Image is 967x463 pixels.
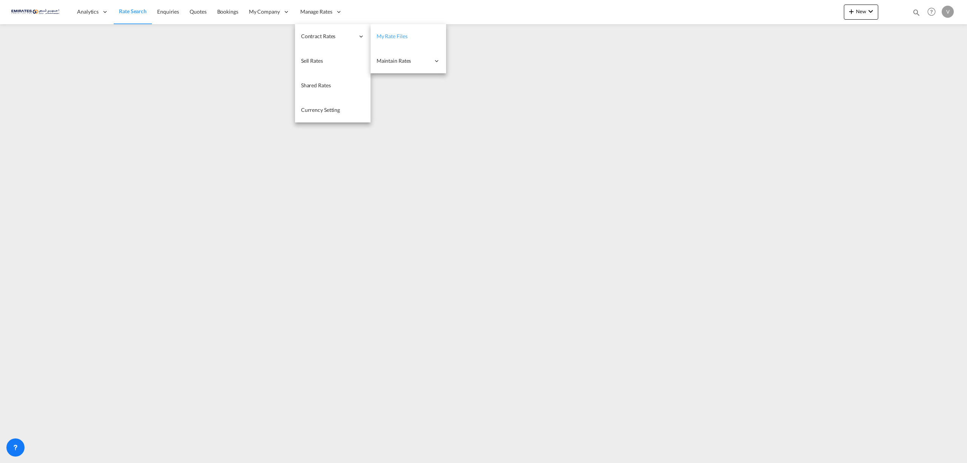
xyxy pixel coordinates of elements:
[301,107,340,113] span: Currency Setting
[295,98,371,122] a: Currency Setting
[847,8,875,14] span: New
[925,5,942,19] div: Help
[301,33,355,40] span: Contract Rates
[157,8,179,15] span: Enquiries
[301,57,323,64] span: Sell Rates
[844,5,878,20] button: icon-plus 400-fgNewicon-chevron-down
[942,6,954,18] div: V
[377,57,430,65] span: Maintain Rates
[377,33,408,39] span: My Rate Files
[217,8,238,15] span: Bookings
[295,49,371,73] a: Sell Rates
[295,73,371,98] a: Shared Rates
[371,24,446,49] a: My Rate Files
[925,5,938,18] span: Help
[912,8,921,17] md-icon: icon-magnify
[301,82,331,88] span: Shared Rates
[119,8,147,14] span: Rate Search
[866,7,875,16] md-icon: icon-chevron-down
[11,3,62,20] img: c67187802a5a11ec94275b5db69a26e6.png
[77,8,99,15] span: Analytics
[847,7,856,16] md-icon: icon-plus 400-fg
[300,8,332,15] span: Manage Rates
[249,8,280,15] span: My Company
[371,49,446,73] div: Maintain Rates
[190,8,206,15] span: Quotes
[295,24,371,49] div: Contract Rates
[912,8,921,20] div: icon-magnify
